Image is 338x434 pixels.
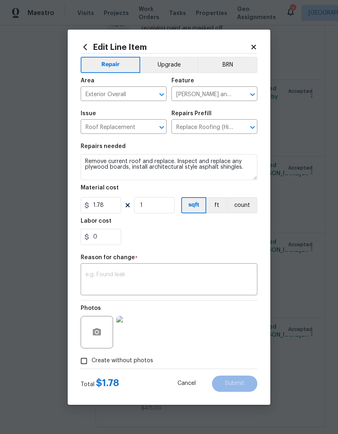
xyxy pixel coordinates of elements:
[247,89,258,100] button: Open
[81,305,101,311] h5: Photos
[81,43,250,52] h2: Edit Line Item
[181,197,206,213] button: sqft
[227,197,257,213] button: count
[81,78,94,84] h5: Area
[165,376,209,392] button: Cancel
[81,379,119,389] div: Total
[81,144,126,149] h5: Repairs needed
[171,111,212,116] h5: Repairs Prefill
[247,122,258,133] button: Open
[81,154,257,180] textarea: Remove current roof and replace. Inspect and replace any plywood boards, install architectural st...
[178,380,196,387] span: Cancel
[198,57,257,73] button: BRN
[206,197,227,213] button: ft
[81,218,111,224] h5: Labor cost
[96,378,119,388] span: $ 1.78
[81,57,140,73] button: Repair
[81,111,96,116] h5: Issue
[225,380,244,387] span: Submit
[156,89,167,100] button: Open
[81,185,119,191] h5: Material cost
[171,78,194,84] h5: Feature
[81,255,135,260] h5: Reason for change
[156,122,167,133] button: Open
[212,376,257,392] button: Submit
[140,57,198,73] button: Upgrade
[92,357,153,365] span: Create without photos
